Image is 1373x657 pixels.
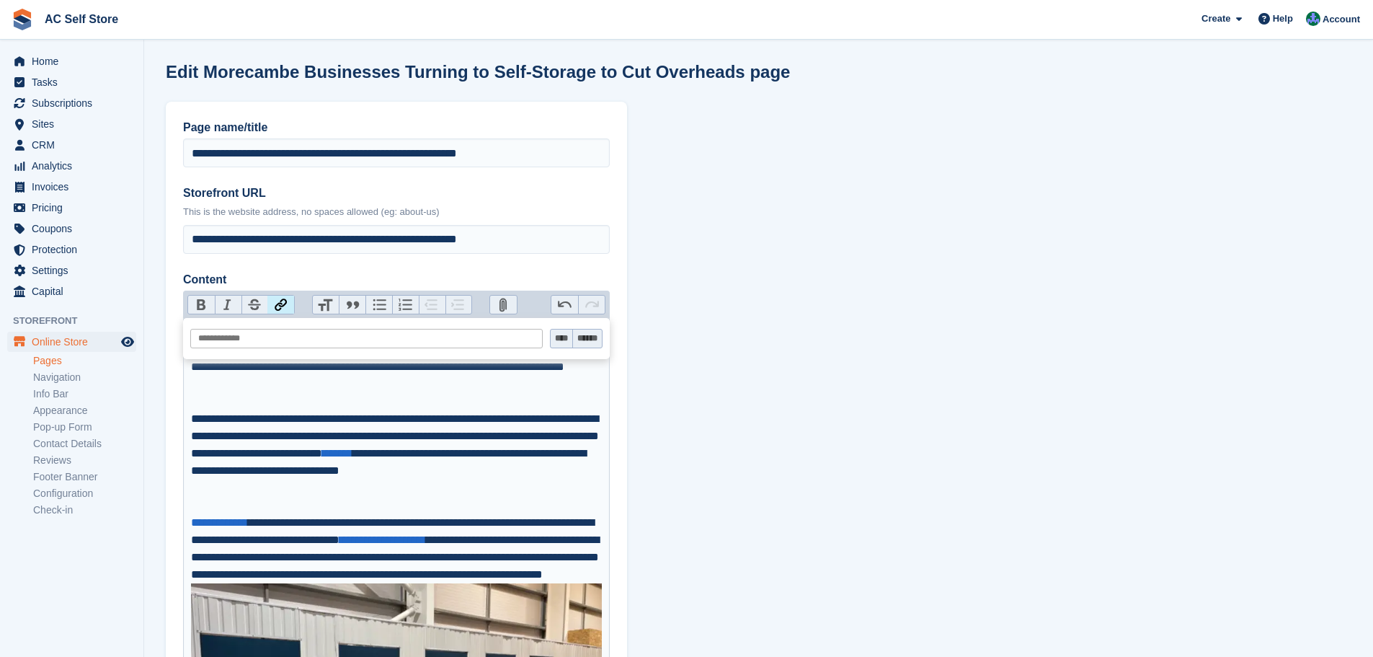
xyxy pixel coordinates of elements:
[33,503,136,517] a: Check-in
[183,205,610,219] p: This is the website address, no spaces allowed (eg: about-us)
[32,219,118,239] span: Coupons
[267,296,294,314] button: Link
[7,135,136,155] a: menu
[7,281,136,301] a: menu
[445,296,472,314] button: Increase Level
[7,114,136,134] a: menu
[166,62,790,81] h1: Edit Morecambe Businesses Turning to Self-Storage to Cut Overheads page
[7,219,136,239] a: menu
[33,454,136,467] a: Reviews
[183,271,610,288] label: Content
[313,296,339,314] button: Heading
[188,296,215,314] button: Bold
[33,371,136,384] a: Navigation
[241,296,268,314] button: Strikethrough
[1323,12,1360,27] span: Account
[32,93,118,113] span: Subscriptions
[33,387,136,401] a: Info Bar
[7,72,136,92] a: menu
[7,260,136,281] a: menu
[32,51,118,71] span: Home
[33,470,136,484] a: Footer Banner
[7,239,136,260] a: menu
[39,7,124,31] a: AC Self Store
[7,177,136,197] a: menu
[32,198,118,218] span: Pricing
[32,177,118,197] span: Invoices
[392,296,419,314] button: Numbers
[32,260,118,281] span: Settings
[7,332,136,352] a: menu
[32,332,118,352] span: Online Store
[7,156,136,176] a: menu
[32,72,118,92] span: Tasks
[33,354,136,368] a: Pages
[1306,12,1320,26] img: David Armstrong
[32,239,118,260] span: Protection
[215,296,241,314] button: Italic
[33,420,136,434] a: Pop-up Form
[183,119,610,136] label: Page name/title
[190,329,543,348] input: URL
[32,135,118,155] span: CRM
[365,296,392,314] button: Bullets
[339,296,365,314] button: Quote
[33,487,136,501] a: Configuration
[551,296,578,314] button: Undo
[13,314,143,328] span: Storefront
[1201,12,1230,26] span: Create
[7,198,136,218] a: menu
[183,185,610,202] label: Storefront URL
[33,404,136,418] a: Appearance
[12,9,33,30] img: stora-icon-8386f47178a22dfd0bd8f6a31ec36ba5ce8667c1dd55bd0f319d3a0aa187defe.svg
[7,93,136,113] a: menu
[32,281,118,301] span: Capital
[1273,12,1293,26] span: Help
[490,296,517,314] button: Attach Files
[119,333,136,350] a: Preview store
[33,437,136,451] a: Contact Details
[578,296,605,314] button: Redo
[32,114,118,134] span: Sites
[419,296,445,314] button: Decrease Level
[7,51,136,71] a: menu
[32,156,118,176] span: Analytics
